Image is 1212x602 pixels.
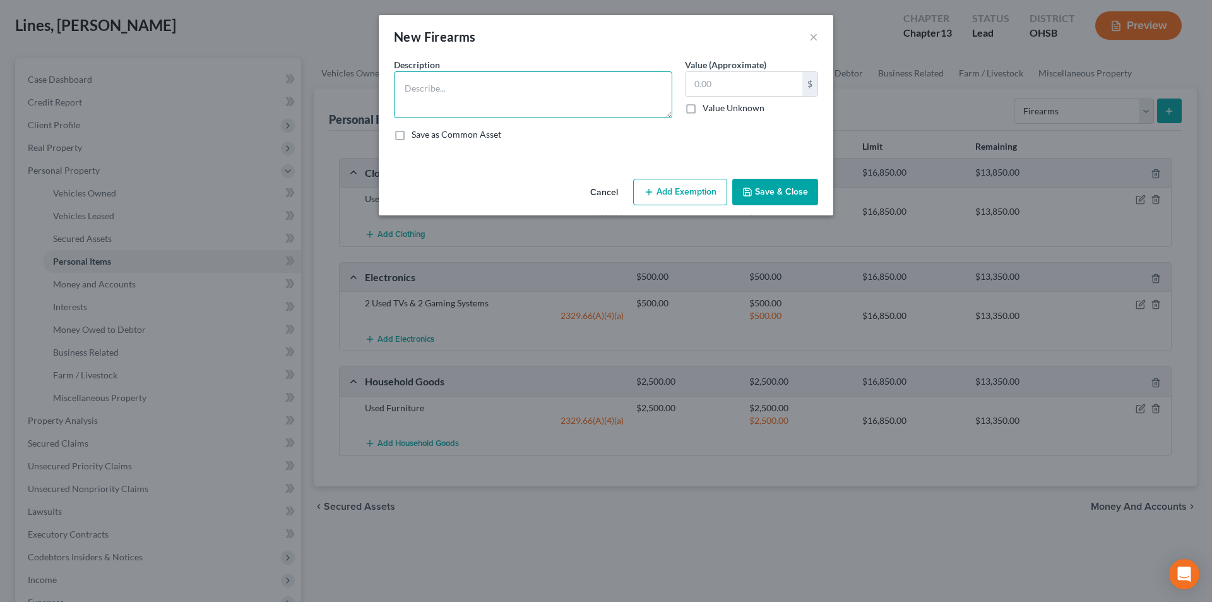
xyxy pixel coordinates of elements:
[394,59,440,70] span: Description
[732,179,818,205] button: Save & Close
[685,58,766,71] label: Value (Approximate)
[802,72,817,96] div: $
[809,29,818,44] button: ×
[1169,559,1199,589] div: Open Intercom Messenger
[703,102,764,114] label: Value Unknown
[580,180,628,205] button: Cancel
[394,28,476,45] div: New Firearms
[686,72,802,96] input: 0.00
[412,128,501,141] label: Save as Common Asset
[633,179,727,205] button: Add Exemption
